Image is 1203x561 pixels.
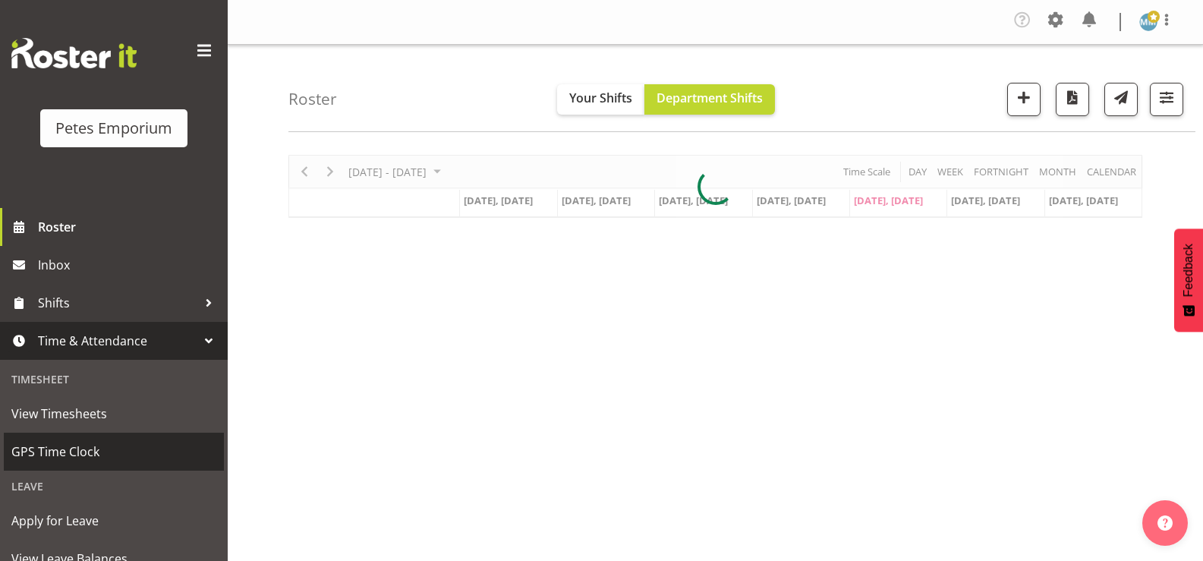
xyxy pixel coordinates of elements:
[38,216,220,238] span: Roster
[38,254,220,276] span: Inbox
[1182,244,1195,297] span: Feedback
[557,84,644,115] button: Your Shifts
[288,90,337,108] h4: Roster
[569,90,632,106] span: Your Shifts
[1157,515,1173,531] img: help-xxl-2.png
[1056,83,1089,116] button: Download a PDF of the roster according to the set date range.
[11,440,216,463] span: GPS Time Clock
[1104,83,1138,116] button: Send a list of all shifts for the selected filtered period to all rostered employees.
[11,402,216,425] span: View Timesheets
[4,433,224,471] a: GPS Time Clock
[1007,83,1041,116] button: Add a new shift
[657,90,763,106] span: Department Shifts
[4,395,224,433] a: View Timesheets
[644,84,775,115] button: Department Shifts
[11,509,216,532] span: Apply for Leave
[38,292,197,314] span: Shifts
[4,364,224,395] div: Timesheet
[11,38,137,68] img: Rosterit website logo
[38,329,197,352] span: Time & Attendance
[55,117,172,140] div: Petes Emporium
[1174,228,1203,332] button: Feedback - Show survey
[4,471,224,502] div: Leave
[4,502,224,540] a: Apply for Leave
[1139,13,1157,31] img: mandy-mosley3858.jpg
[1150,83,1183,116] button: Filter Shifts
